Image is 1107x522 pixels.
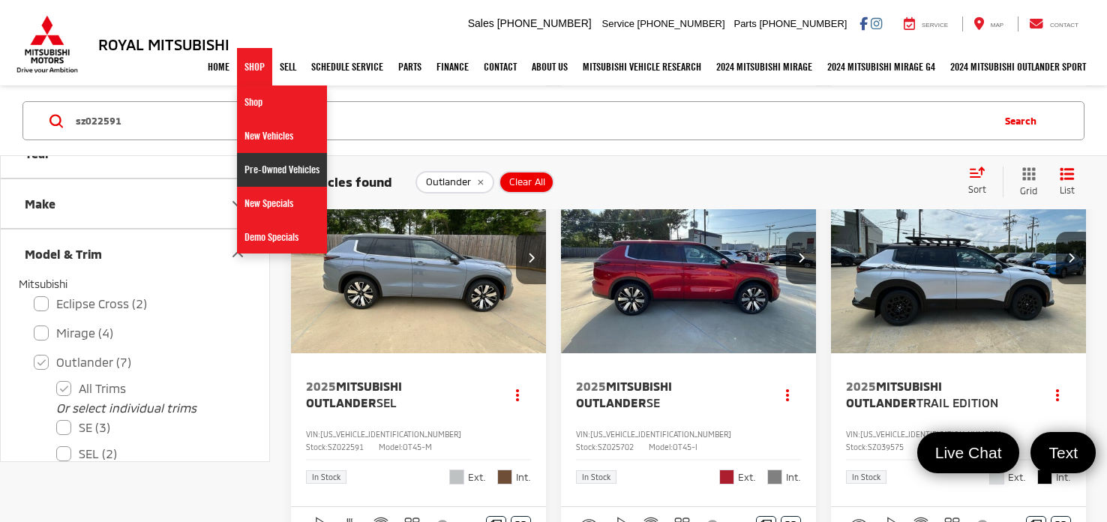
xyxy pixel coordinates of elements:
[449,469,464,484] span: Moonstone Gray Metallic/Black Roof
[497,469,512,484] span: Brick Brown
[237,153,327,187] a: Pre-Owned Vehicles
[575,48,709,85] a: Mitsubishi Vehicle Research
[320,430,461,439] span: [US_VEHICLE_IDENTIFICATION_NUMBER]
[1056,232,1086,284] button: Next image
[56,375,236,401] label: All Trims
[516,232,546,284] button: Next image
[98,36,229,52] h3: Royal Mitsubishi
[1045,382,1071,408] button: Actions
[403,442,432,451] span: OT45-M
[646,395,660,409] span: SE
[892,16,959,31] a: Service
[34,319,236,346] label: Mirage (4)
[767,469,782,484] span: Light Gray
[56,400,196,414] i: Or select individual trims
[590,430,731,439] span: [US_VEHICLE_IDENTIFICATION_NUMBER]
[1048,166,1086,197] button: List View
[846,379,876,393] span: 2025
[830,162,1087,354] a: 2025 Mitsubishi Outlander Trail Edition2025 Mitsubishi Outlander Trail Edition2025 Mitsubishi Out...
[576,378,760,412] a: 2025Mitsubishi OutlanderSE
[306,379,402,409] span: Mitsubishi Outlander
[709,48,820,85] a: 2024 Mitsubishi Mirage
[290,162,547,355] img: 2025 Mitsubishi Outlander SEL
[379,442,403,451] span: Model:
[237,187,327,220] a: New Specials
[860,430,1001,439] span: [US_VEHICLE_IDENTIFICATION_NUMBER]
[989,469,1004,484] span: White Diamond/Black Roof
[719,469,734,484] span: Red Diamond
[497,17,592,29] span: [PHONE_NUMBER]
[516,470,531,484] span: Int.
[990,102,1058,139] button: Search
[991,22,1003,28] span: Map
[576,442,598,451] span: Stock:
[962,16,1015,31] a: Map
[738,470,756,484] span: Ext.
[290,162,547,354] a: 2025 Mitsubishi Outlander SEL2025 Mitsubishi Outlander SEL2025 Mitsubishi Outlander SEL2025 Mitsu...
[237,119,327,153] a: New Vehicles
[846,379,942,409] span: Mitsubishi Outlander
[560,162,817,355] img: 2025 Mitsubishi Outlander SE
[237,48,272,85] a: Shop
[25,247,102,261] div: Model & Trim
[509,176,545,188] span: Clear All
[560,162,817,354] a: 2025 Mitsubishi Outlander SE2025 Mitsubishi Outlander SE2025 Mitsubishi Outlander SE2025 Mitsubis...
[775,382,801,408] button: Actions
[859,17,868,29] a: Facebook: Click to visit our Facebook page
[306,379,336,393] span: 2025
[922,22,948,28] span: Service
[1030,432,1096,473] a: Text
[524,48,575,85] a: About Us
[852,473,880,481] span: In Stock
[304,48,391,85] a: Schedule Service: Opens in a new tab
[1003,166,1048,197] button: Grid View
[917,432,1020,473] a: Live Chat
[943,48,1093,85] a: 2024 Mitsubishi Outlander SPORT
[637,18,725,29] span: [PHONE_NUMBER]
[229,194,247,212] div: Make
[429,48,476,85] a: Finance
[56,414,236,440] label: SE (3)
[1060,184,1075,196] span: List
[602,18,634,29] span: Service
[74,103,990,139] input: Search by Make, Model, or Keyword
[328,442,364,451] span: SZ022591
[928,442,1009,463] span: Live Chat
[237,220,327,253] a: Demo Specials
[306,442,328,451] span: Stock:
[733,18,756,29] span: Parts
[1020,184,1037,197] span: Grid
[1050,22,1078,28] span: Contact
[476,48,524,85] a: Contact
[846,378,1030,412] a: 2025Mitsubishi OutlanderTrail Edition
[272,48,304,85] a: Sell
[1,179,271,228] button: MakeMake
[582,473,610,481] span: In Stock
[916,395,998,409] span: Trail Edition
[598,442,634,451] span: SZ025702
[961,166,1003,196] button: Select sort value
[13,15,81,73] img: Mitsubishi
[229,244,247,262] div: Model & Trim
[576,379,606,393] span: 2025
[415,171,494,193] button: remove Outlander
[19,277,67,290] span: Mitsubishi
[1056,388,1059,400] span: dropdown dots
[786,388,789,400] span: dropdown dots
[868,442,904,451] span: SZ039575
[391,48,429,85] a: Parts: Opens in a new tab
[759,18,847,29] span: [PHONE_NUMBER]
[576,430,590,439] span: VIN:
[830,162,1087,354] div: 2025 Mitsubishi Outlander Trail Edition 0
[786,470,801,484] span: Int.
[237,85,327,119] a: Shop
[516,388,519,400] span: dropdown dots
[1008,470,1026,484] span: Ext.
[25,196,55,211] div: Make
[376,395,397,409] span: SEL
[499,171,554,193] button: Clear All
[1056,470,1071,484] span: Int.
[576,379,672,409] span: Mitsubishi Outlander
[505,382,531,408] button: Actions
